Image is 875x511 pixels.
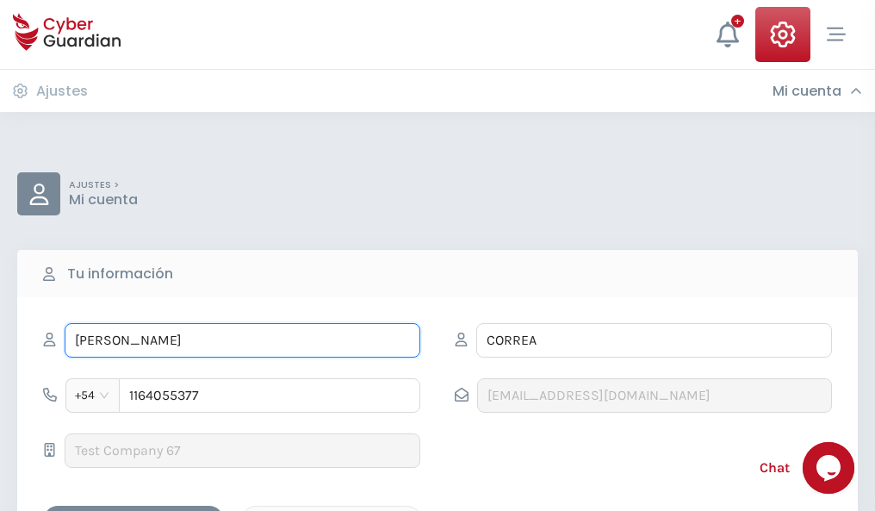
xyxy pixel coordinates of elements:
span: +54 [75,383,110,408]
h3: Mi cuenta [773,83,841,100]
h3: Ajustes [36,83,88,100]
p: AJUSTES > [69,179,138,191]
p: Mi cuenta [69,191,138,209]
div: Mi cuenta [773,83,862,100]
b: Tu información [67,264,173,284]
div: + [731,15,744,28]
span: Chat [760,458,790,478]
iframe: chat widget [803,442,858,494]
